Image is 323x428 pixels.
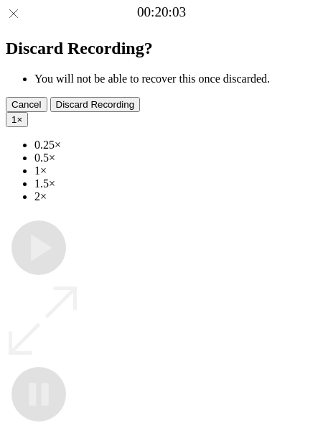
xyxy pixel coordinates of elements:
[137,4,186,20] a: 00:20:03
[34,164,317,177] li: 1×
[34,152,317,164] li: 0.5×
[11,114,17,125] span: 1
[34,190,317,203] li: 2×
[34,139,317,152] li: 0.25×
[6,39,317,58] h2: Discard Recording?
[50,97,141,112] button: Discard Recording
[6,97,47,112] button: Cancel
[34,177,317,190] li: 1.5×
[34,73,317,85] li: You will not be able to recover this once discarded.
[6,112,28,127] button: 1×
